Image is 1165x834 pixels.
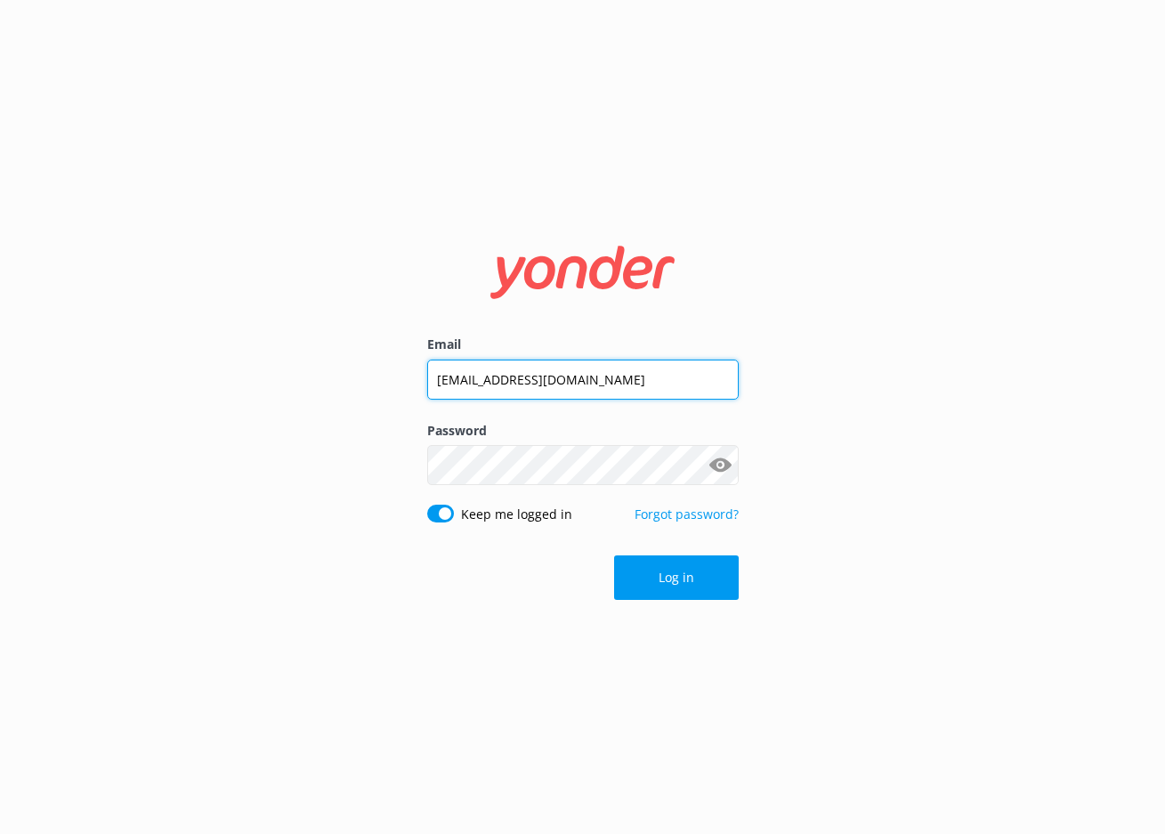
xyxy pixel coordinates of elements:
label: Email [427,335,739,354]
a: Forgot password? [635,506,739,522]
input: user@emailaddress.com [427,360,739,400]
label: Password [427,421,739,441]
button: Show password [703,448,739,483]
label: Keep me logged in [461,505,572,524]
button: Log in [614,555,739,600]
